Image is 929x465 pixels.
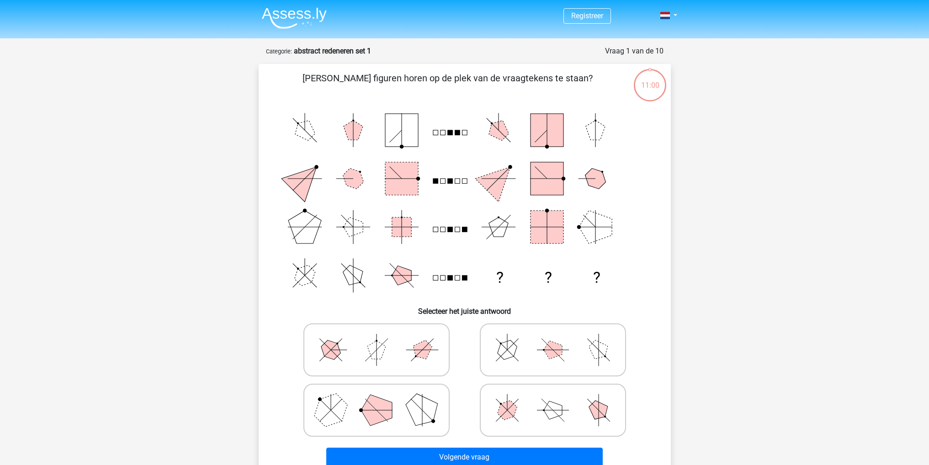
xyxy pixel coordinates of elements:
small: Categorie: [266,48,292,55]
h6: Selecteer het juiste antwoord [273,300,656,316]
a: Registreer [571,11,603,20]
text: ? [593,269,600,286]
div: Vraag 1 van de 10 [605,46,664,57]
text: ? [544,269,552,286]
text: ? [496,269,503,286]
strong: abstract redeneren set 1 [294,47,371,55]
p: [PERSON_NAME] figuren horen op de plek van de vraagtekens te staan? [273,71,622,99]
div: 11:00 [633,68,667,91]
img: Assessly [262,7,327,29]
